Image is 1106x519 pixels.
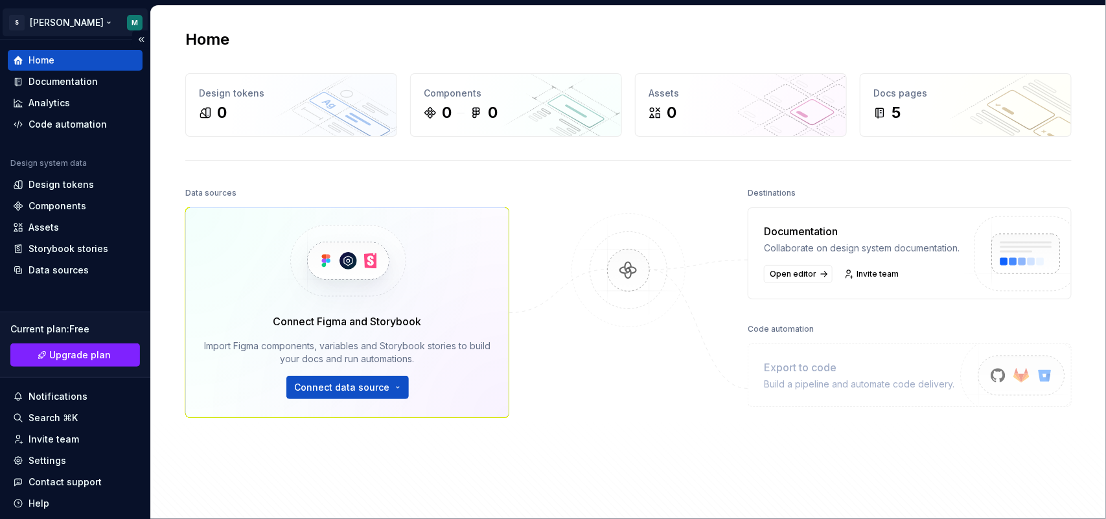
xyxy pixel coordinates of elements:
[217,102,227,123] div: 0
[185,184,236,202] div: Data sources
[286,376,409,399] button: Connect data source
[8,472,143,492] button: Contact support
[29,54,54,67] div: Home
[424,87,608,100] div: Components
[770,269,816,279] span: Open editor
[8,260,143,281] a: Data sources
[199,87,384,100] div: Design tokens
[649,87,833,100] div: Assets
[3,8,148,36] button: S[PERSON_NAME]M
[635,73,847,137] a: Assets0
[764,242,960,255] div: Collaborate on design system documentation.
[764,224,960,239] div: Documentation
[873,87,1058,100] div: Docs pages
[29,242,108,255] div: Storybook stories
[8,50,143,71] a: Home
[748,184,796,202] div: Destinations
[764,378,954,391] div: Build a pipeline and automate code delivery.
[10,158,87,168] div: Design system data
[132,17,138,28] div: M
[29,433,79,446] div: Invite team
[132,30,150,49] button: Collapse sidebar
[8,238,143,259] a: Storybook stories
[8,386,143,407] button: Notifications
[29,497,49,510] div: Help
[764,360,954,375] div: Export to code
[892,102,901,123] div: 5
[29,390,87,403] div: Notifications
[29,178,94,191] div: Design tokens
[10,323,140,336] div: Current plan : Free
[29,200,86,213] div: Components
[8,93,143,113] a: Analytics
[29,221,59,234] div: Assets
[8,196,143,216] a: Components
[857,269,899,279] span: Invite team
[410,73,622,137] a: Components00
[273,314,422,329] div: Connect Figma and Storybook
[442,102,452,123] div: 0
[29,118,107,131] div: Code automation
[185,73,397,137] a: Design tokens0
[8,429,143,450] a: Invite team
[9,15,25,30] div: S
[29,264,89,277] div: Data sources
[8,493,143,514] button: Help
[8,217,143,238] a: Assets
[8,114,143,135] a: Code automation
[29,97,70,110] div: Analytics
[295,381,390,394] span: Connect data source
[10,343,140,367] a: Upgrade plan
[29,454,66,467] div: Settings
[204,340,490,365] div: Import Figma components, variables and Storybook stories to build your docs and run automations.
[840,265,904,283] a: Invite team
[667,102,676,123] div: 0
[50,349,111,362] span: Upgrade plan
[8,174,143,195] a: Design tokens
[29,411,78,424] div: Search ⌘K
[764,265,833,283] a: Open editor
[185,29,229,50] h2: Home
[8,408,143,428] button: Search ⌘K
[488,102,498,123] div: 0
[8,71,143,92] a: Documentation
[8,450,143,471] a: Settings
[29,75,98,88] div: Documentation
[860,73,1072,137] a: Docs pages5
[748,320,814,338] div: Code automation
[30,16,104,29] div: [PERSON_NAME]
[29,476,102,489] div: Contact support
